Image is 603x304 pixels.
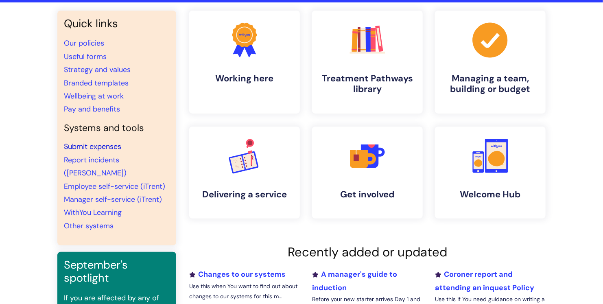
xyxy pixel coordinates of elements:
[64,38,104,48] a: Our policies
[64,195,162,204] a: Manager self-service (iTrent)
[189,127,300,219] a: Delivering a service
[189,281,300,302] p: Use this when You want to find out about changes to our systems for this m...
[64,78,129,88] a: Branded templates
[196,189,293,200] h4: Delivering a service
[312,127,423,219] a: Get involved
[64,155,127,178] a: Report incidents ([PERSON_NAME])
[312,269,397,292] a: A manager's guide to induction
[189,269,286,279] a: Changes to our systems
[64,17,170,30] h3: Quick links
[64,221,114,231] a: Other systems
[441,189,539,200] h4: Welcome Hub
[435,11,546,114] a: Managing a team, building or budget
[189,11,300,114] a: Working here
[64,104,120,114] a: Pay and benefits
[312,11,423,114] a: Treatment Pathways library
[319,189,416,200] h4: Get involved
[64,182,165,191] a: Employee self-service (iTrent)
[435,269,534,292] a: Coroner report and attending an inquest Policy
[196,73,293,84] h4: Working here
[64,258,170,285] h3: September's spotlight
[64,208,122,217] a: WithYou Learning
[441,73,539,95] h4: Managing a team, building or budget
[64,122,170,134] h4: Systems and tools
[189,245,546,260] h2: Recently added or updated
[64,52,107,61] a: Useful forms
[64,142,121,151] a: Submit expenses
[435,127,546,219] a: Welcome Hub
[64,65,131,74] a: Strategy and values
[319,73,416,95] h4: Treatment Pathways library
[64,91,124,101] a: Wellbeing at work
